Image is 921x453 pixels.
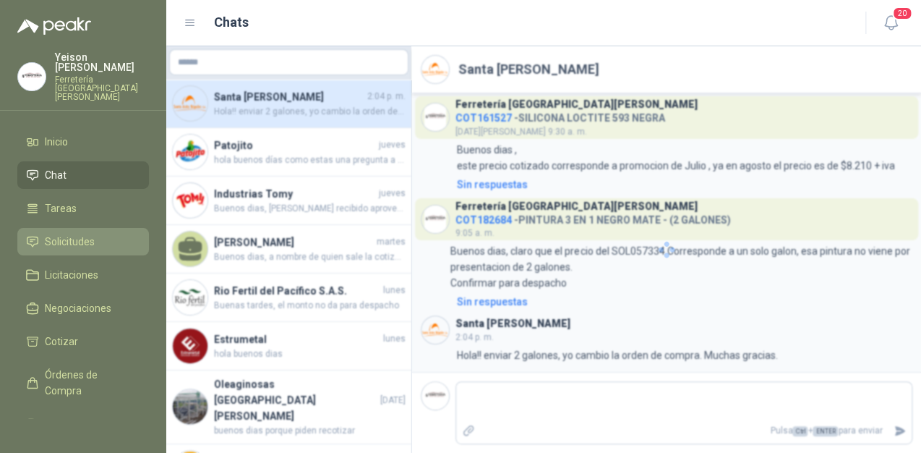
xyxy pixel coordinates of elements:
a: Órdenes de Compra [17,361,149,405]
a: Chat [17,161,149,189]
span: Licitaciones [45,267,98,283]
a: Inicio [17,128,149,156]
img: Logo peakr [17,17,91,35]
h1: Chats [214,12,249,33]
a: Licitaciones [17,261,149,289]
a: Solicitudes [17,228,149,255]
span: Chat [45,167,67,183]
a: Tareas [17,195,149,222]
span: Remisiones [45,416,98,432]
a: Remisiones [17,410,149,438]
a: Negociaciones [17,295,149,322]
button: 20 [878,10,904,36]
span: 20 [892,7,912,20]
span: Órdenes de Compra [45,367,135,399]
p: Ferretería [GEOGRAPHIC_DATA][PERSON_NAME] [55,75,149,101]
span: Negociaciones [45,300,111,316]
img: Company Logo [18,63,46,90]
a: Cotizar [17,328,149,355]
span: Inicio [45,134,68,150]
span: Solicitudes [45,234,95,250]
span: Cotizar [45,334,78,350]
p: Yeison [PERSON_NAME] [55,52,149,72]
span: Tareas [45,200,77,216]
